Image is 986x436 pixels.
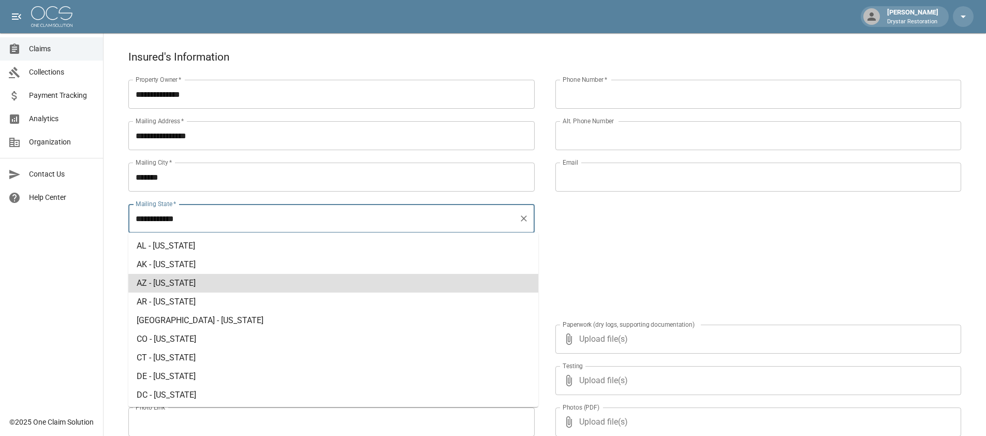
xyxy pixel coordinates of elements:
label: Mailing City [136,158,172,167]
span: CO - [US_STATE] [137,334,196,344]
label: Alt. Phone Number [563,117,614,125]
span: AZ - [US_STATE] [137,278,196,288]
span: Help Center [29,192,95,203]
span: Claims [29,43,95,54]
p: Drystar Restoration [887,18,938,26]
span: AK - [US_STATE] [137,259,196,269]
span: Contact Us [29,169,95,180]
label: Testing [563,361,583,370]
label: Photos (PDF) [563,403,599,412]
label: Property Owner [136,75,182,84]
button: Clear [517,211,531,226]
span: Upload file(s) [579,366,934,395]
span: AR - [US_STATE] [137,297,196,307]
span: Collections [29,67,95,78]
span: AL - [US_STATE] [137,241,195,251]
div: [PERSON_NAME] [883,7,943,26]
label: Paperwork (dry logs, supporting documentation) [563,320,695,329]
label: Phone Number [563,75,607,84]
button: open drawer [6,6,27,27]
div: © 2025 One Claim Solution [9,417,94,427]
label: Email [563,158,578,167]
span: Upload file(s) [579,325,934,354]
label: Mailing State [136,199,176,208]
label: Photo Link [136,403,165,412]
span: Payment Tracking [29,90,95,101]
span: DE - [US_STATE] [137,371,196,381]
span: Analytics [29,113,95,124]
span: DC - [US_STATE] [137,390,196,400]
span: [GEOGRAPHIC_DATA] - [US_STATE] [137,315,263,325]
label: Mailing Address [136,117,184,125]
img: ocs-logo-white-transparent.png [31,6,72,27]
span: Organization [29,137,95,148]
span: CT - [US_STATE] [137,353,196,362]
